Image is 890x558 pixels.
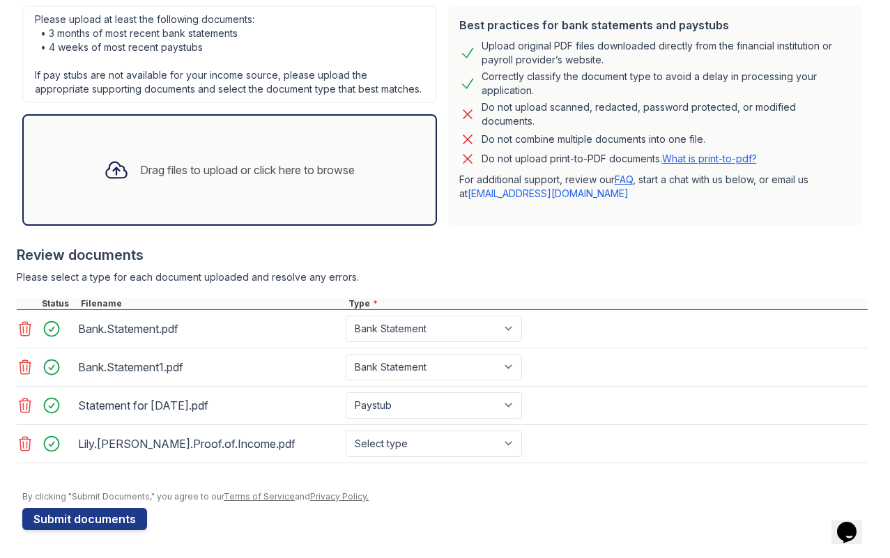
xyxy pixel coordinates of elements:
a: Terms of Service [224,491,295,502]
iframe: chat widget [831,502,876,544]
a: FAQ [615,173,633,185]
div: Best practices for bank statements and paystubs [459,17,852,33]
a: [EMAIL_ADDRESS][DOMAIN_NAME] [468,187,629,199]
div: Do not combine multiple documents into one file. [482,131,705,148]
div: Bank.Statement.pdf [78,318,340,340]
a: Privacy Policy. [310,491,369,502]
div: Correctly classify the document type to avoid a delay in processing your application. [482,70,852,98]
div: By clicking "Submit Documents," you agree to our and [22,491,868,502]
div: Statement for [DATE].pdf [78,394,340,417]
div: Type [346,298,868,309]
div: Please select a type for each document uploaded and resolve any errors. [17,270,868,284]
div: Status [39,298,78,309]
button: Submit documents [22,508,147,530]
div: Lily.[PERSON_NAME].Proof.of.Income.pdf [78,433,340,455]
a: What is print-to-pdf? [662,153,757,164]
p: Do not upload print-to-PDF documents. [482,152,757,166]
div: Drag files to upload or click here to browse [140,162,355,178]
div: Do not upload scanned, redacted, password protected, or modified documents. [482,100,852,128]
p: For additional support, review our , start a chat with us below, or email us at [459,173,852,201]
div: Filename [78,298,346,309]
div: Review documents [17,245,868,265]
div: Bank.Statement1.pdf [78,356,340,378]
div: Upload original PDF files downloaded directly from the financial institution or payroll provider’... [482,39,852,67]
div: Please upload at least the following documents: • 3 months of most recent bank statements • 4 wee... [22,6,437,103]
